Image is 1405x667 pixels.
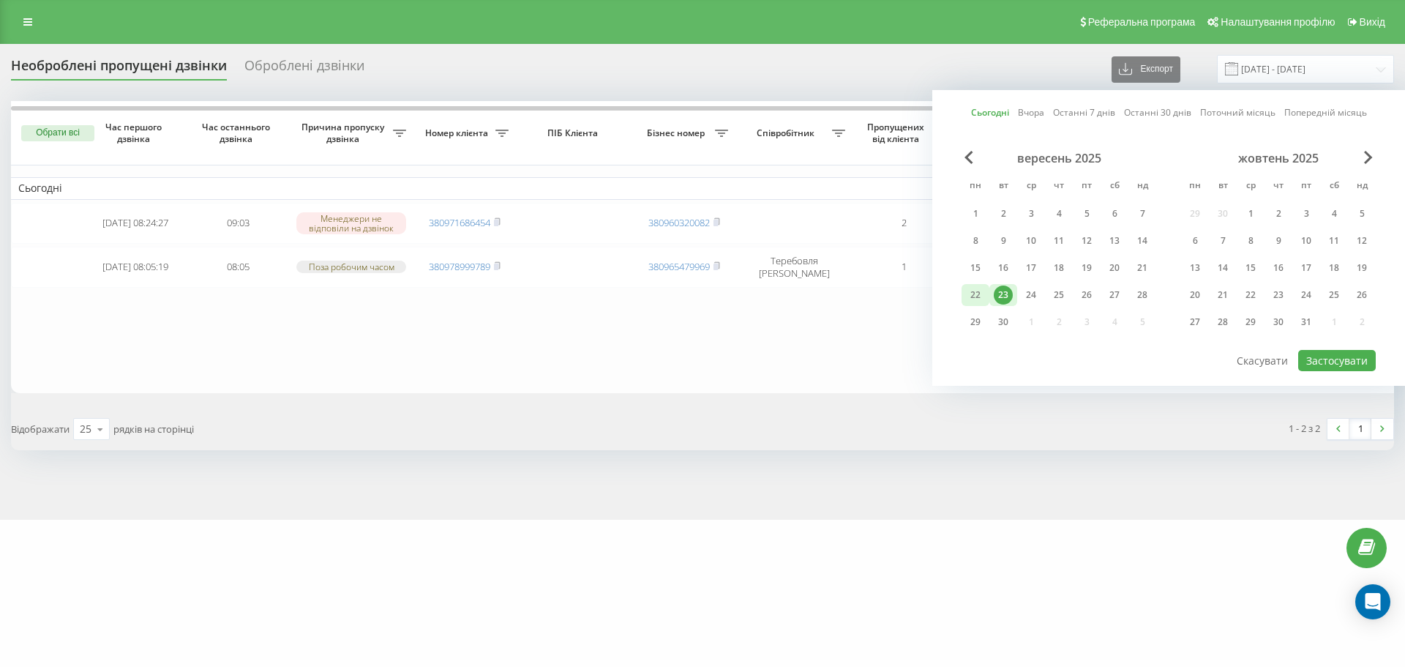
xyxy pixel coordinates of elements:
[1349,419,1371,439] a: 1
[1185,258,1204,277] div: 13
[1269,286,1288,305] div: 23
[429,216,490,229] a: 380971686454
[1297,204,1316,223] div: 3
[1181,151,1376,165] div: жовтень 2025
[1241,204,1260,223] div: 1
[1241,313,1260,332] div: 29
[648,216,710,229] a: 380960320082
[1264,311,1292,333] div: чт 30 жовт 2025 р.
[1292,203,1320,225] div: пт 3 жовт 2025 р.
[1289,421,1320,436] div: 1 - 2 з 2
[11,422,70,436] span: Відображати
[1348,203,1376,225] div: нд 5 жовт 2025 р.
[1073,257,1101,279] div: пт 19 вер 2025 р.
[994,204,1013,223] div: 2
[1101,203,1128,225] div: сб 6 вер 2025 р.
[1073,203,1101,225] div: пт 5 вер 2025 р.
[1022,286,1041,305] div: 24
[966,231,985,250] div: 8
[1209,230,1237,252] div: вт 7 жовт 2025 р.
[1022,258,1041,277] div: 17
[1049,258,1068,277] div: 18
[1325,231,1344,250] div: 11
[1229,350,1296,371] button: Скасувати
[989,311,1017,333] div: вт 30 вер 2025 р.
[992,176,1014,198] abbr: вівторок
[296,122,393,144] span: Причина пропуску дзвінка
[198,122,277,144] span: Час останнього дзвінка
[1128,257,1156,279] div: нд 21 вер 2025 р.
[1297,286,1316,305] div: 24
[1105,258,1124,277] div: 20
[962,203,989,225] div: пн 1 вер 2025 р.
[1237,311,1264,333] div: ср 29 жовт 2025 р.
[962,311,989,333] div: пн 29 вер 2025 р.
[1133,231,1152,250] div: 14
[1292,311,1320,333] div: пт 31 жовт 2025 р.
[84,247,187,288] td: [DATE] 08:05:19
[1212,176,1234,198] abbr: вівторок
[1017,230,1045,252] div: ср 10 вер 2025 р.
[1049,204,1068,223] div: 4
[1209,311,1237,333] div: вт 28 жовт 2025 р.
[1022,204,1041,223] div: 3
[994,258,1013,277] div: 16
[1352,258,1371,277] div: 19
[1049,231,1068,250] div: 11
[1348,230,1376,252] div: нд 12 жовт 2025 р.
[1325,286,1344,305] div: 25
[989,257,1017,279] div: вт 16 вер 2025 р.
[1355,584,1390,619] div: Open Intercom Messenger
[1209,284,1237,306] div: вт 21 жовт 2025 р.
[1045,230,1073,252] div: чт 11 вер 2025 р.
[1112,56,1180,83] button: Експорт
[1077,231,1096,250] div: 12
[1209,257,1237,279] div: вт 14 жовт 2025 р.
[1133,204,1152,223] div: 7
[1181,230,1209,252] div: пн 6 жовт 2025 р.
[1352,286,1371,305] div: 26
[1241,258,1260,277] div: 15
[1077,204,1096,223] div: 5
[853,247,955,288] td: 1
[735,247,853,288] td: Теребовля [PERSON_NAME]
[1264,284,1292,306] div: чт 23 жовт 2025 р.
[1320,203,1348,225] div: сб 4 жовт 2025 р.
[1017,257,1045,279] div: ср 17 вер 2025 р.
[1264,257,1292,279] div: чт 16 жовт 2025 р.
[1297,258,1316,277] div: 17
[1269,313,1288,332] div: 30
[1020,176,1042,198] abbr: середа
[1101,230,1128,252] div: сб 13 вер 2025 р.
[1237,203,1264,225] div: ср 1 жовт 2025 р.
[1237,284,1264,306] div: ср 22 жовт 2025 р.
[1049,286,1068,305] div: 25
[429,260,490,273] a: 380978999789
[1297,313,1316,332] div: 31
[1105,286,1124,305] div: 27
[1320,284,1348,306] div: сб 25 жовт 2025 р.
[1131,176,1153,198] abbr: неділя
[1045,284,1073,306] div: чт 25 вер 2025 р.
[1284,105,1367,119] a: Попередній місяць
[1323,176,1345,198] abbr: субота
[296,212,406,234] div: Менеджери не відповіли на дзвінок
[1213,286,1232,305] div: 21
[1128,284,1156,306] div: нд 28 вер 2025 р.
[1264,230,1292,252] div: чт 9 жовт 2025 р.
[1237,230,1264,252] div: ср 8 жовт 2025 р.
[528,127,621,139] span: ПІБ Клієнта
[1351,176,1373,198] abbr: неділя
[1018,105,1044,119] a: Вчора
[1325,258,1344,277] div: 18
[1077,286,1096,305] div: 26
[1213,258,1232,277] div: 14
[1128,230,1156,252] div: нд 14 вер 2025 р.
[966,286,985,305] div: 22
[187,203,289,244] td: 09:03
[962,151,1156,165] div: вересень 2025
[1352,204,1371,223] div: 5
[1221,16,1335,28] span: Налаштування профілю
[1348,284,1376,306] div: нд 26 жовт 2025 р.
[1073,230,1101,252] div: пт 12 вер 2025 р.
